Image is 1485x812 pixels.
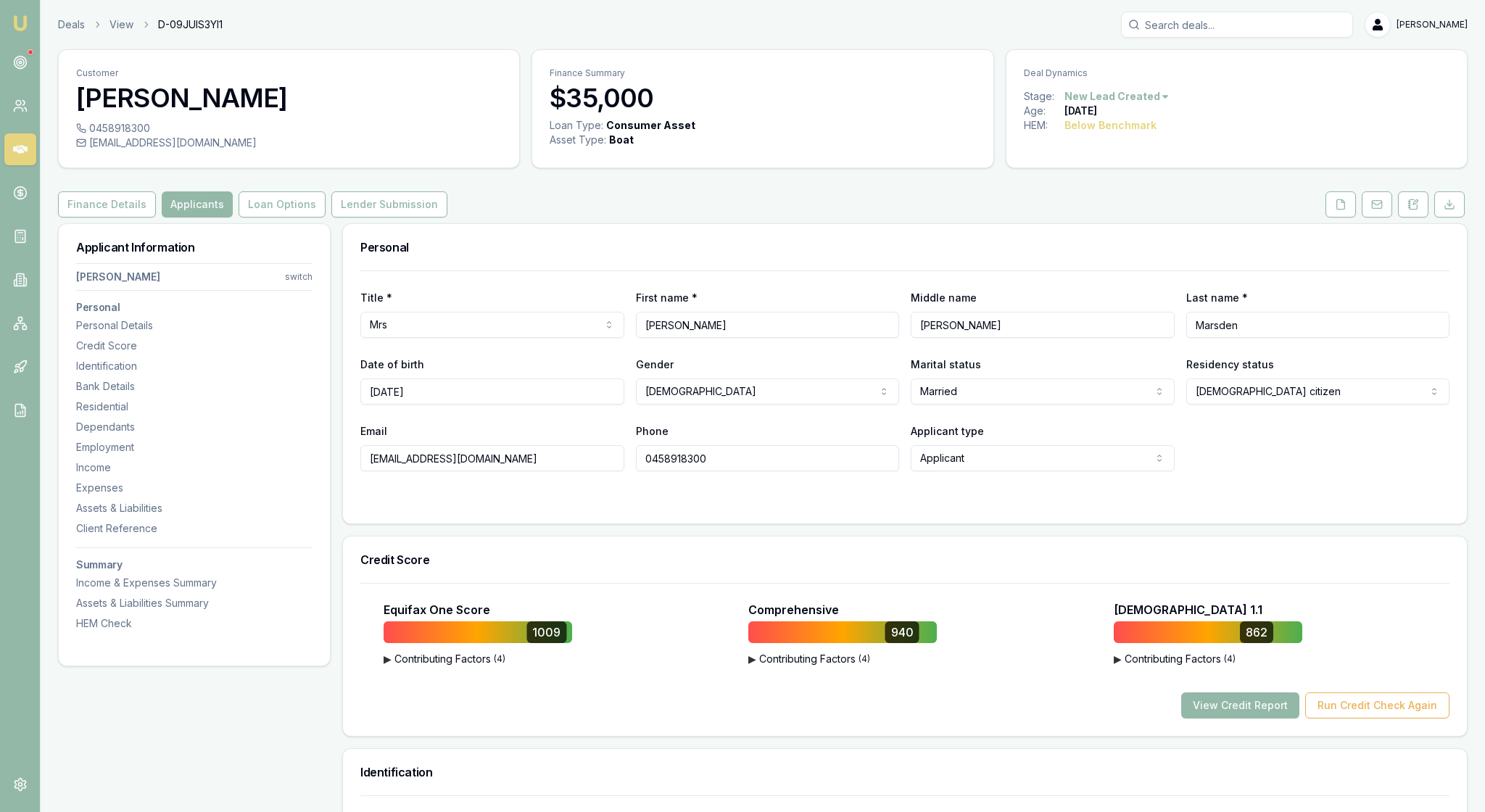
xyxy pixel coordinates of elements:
[76,460,313,475] div: Income
[331,191,447,217] button: Lender Submission
[636,425,669,437] label: Phone
[12,14,29,32] img: emu-icon-u.png
[748,652,756,666] span: ▶
[550,67,975,79] p: Finance Summary
[328,191,450,217] a: Lender Submission
[1064,118,1157,133] div: Below Benchmark
[58,17,85,32] a: Deals
[748,601,839,618] p: Comprehensive
[1186,291,1248,304] label: Last name *
[58,17,223,32] nav: breadcrumb
[76,136,502,150] div: [EMAIL_ADDRESS][DOMAIN_NAME]
[58,191,159,217] a: Finance Details
[885,621,919,643] div: 940
[159,191,236,217] a: Applicants
[1024,118,1064,133] div: HEM:
[76,339,313,353] div: Credit Score
[1024,104,1064,118] div: Age:
[76,501,313,515] div: Assets & Liabilities
[911,425,984,437] label: Applicant type
[1114,601,1262,618] p: [DEMOGRAPHIC_DATA] 1.1
[236,191,328,217] a: Loan Options
[360,291,392,304] label: Title *
[76,379,313,394] div: Bank Details
[76,359,313,373] div: Identification
[1181,692,1299,718] button: View Credit Report
[1305,692,1449,718] button: Run Credit Check Again
[609,133,634,147] div: Boat
[1397,19,1468,30] span: [PERSON_NAME]
[606,118,695,133] div: Consumer Asset
[1186,358,1274,370] label: Residency status
[360,358,424,370] label: Date of birth
[76,521,313,536] div: Client Reference
[636,358,674,370] label: Gender
[360,378,624,405] input: DD/MM/YYYY
[1114,652,1302,666] button: ▶Contributing Factors(4)
[360,554,1449,565] h3: Credit Score
[748,652,937,666] button: ▶Contributing Factors(4)
[384,601,490,618] p: Equifax One Score
[911,291,977,304] label: Middle name
[360,425,387,437] label: Email
[158,17,223,32] span: D-09JUIS3YI1
[76,440,313,455] div: Employment
[384,652,572,666] button: ▶Contributing Factors(4)
[239,191,326,217] button: Loan Options
[494,653,505,665] span: ( 4 )
[76,241,313,253] h3: Applicant Information
[76,83,502,112] h3: [PERSON_NAME]
[1024,89,1064,104] div: Stage:
[384,652,392,666] span: ▶
[1024,67,1449,79] p: Deal Dynamics
[285,271,313,283] div: switch
[76,302,313,312] h3: Personal
[109,17,133,32] a: View
[76,560,313,570] h3: Summary
[636,445,900,471] input: 0431 234 567
[550,118,603,133] div: Loan Type:
[526,621,566,643] div: 1009
[360,241,1449,253] h3: Personal
[76,270,160,284] div: [PERSON_NAME]
[911,358,981,370] label: Marital status
[360,766,1449,778] h3: Identification
[76,481,313,495] div: Expenses
[162,191,233,217] button: Applicants
[76,616,313,631] div: HEM Check
[636,291,698,304] label: First name *
[550,83,975,112] h3: $35,000
[58,191,156,217] button: Finance Details
[1064,89,1170,104] button: New Lead Created
[1121,12,1353,38] input: Search deals
[859,653,870,665] span: ( 4 )
[76,67,502,79] p: Customer
[76,576,313,590] div: Income & Expenses Summary
[76,596,313,610] div: Assets & Liabilities Summary
[76,420,313,434] div: Dependants
[1064,104,1097,118] div: [DATE]
[1240,621,1273,643] div: 862
[76,399,313,414] div: Residential
[76,121,502,136] div: 0458918300
[1224,653,1236,665] span: ( 4 )
[76,318,313,333] div: Personal Details
[1114,652,1122,666] span: ▶
[550,133,606,147] div: Asset Type :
